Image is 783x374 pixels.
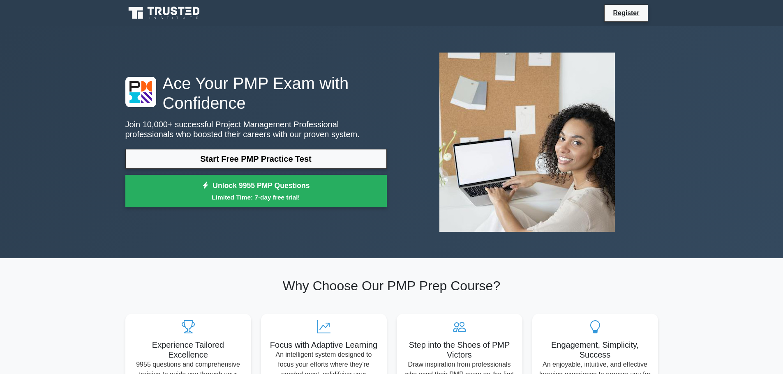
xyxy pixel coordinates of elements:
small: Limited Time: 7-day free trial! [136,193,376,202]
h5: Experience Tailored Excellence [132,340,245,360]
p: Join 10,000+ successful Project Management Professional professionals who boosted their careers w... [125,119,387,139]
h5: Step into the Shoes of PMP Victors [403,340,516,360]
a: Start Free PMP Practice Test [125,149,387,169]
h2: Why Choose Our PMP Prep Course? [125,278,658,294]
h5: Focus with Adaptive Learning [268,340,380,350]
a: Unlock 9955 PMP QuestionsLimited Time: 7-day free trial! [125,175,387,208]
a: Register [608,8,644,18]
h5: Engagement, Simplicity, Success [539,340,651,360]
h1: Ace Your PMP Exam with Confidence [125,73,387,113]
